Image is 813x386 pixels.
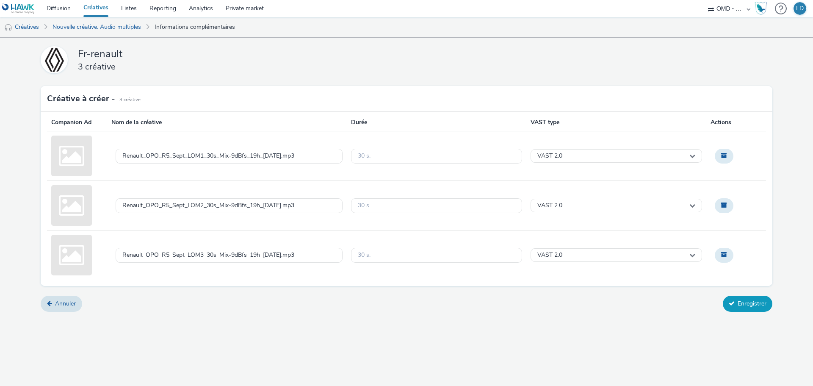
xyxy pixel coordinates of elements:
div: Companion Ad [47,118,107,131]
h3: Créative à créer - [47,92,115,105]
a: Informations complémentaires [150,17,239,37]
a: Annuler [41,296,82,312]
a: Fr-renault [41,46,71,73]
img: audio [4,23,13,32]
img: Hawk Academy [755,2,767,15]
div: VAST type [526,118,706,131]
span: VAST 2.0 [537,153,562,160]
small: 3 Créative [119,97,141,103]
span: VAST 2.0 [537,202,562,209]
div: Renault_OPO_R5_Sept_LOM3_30s_Mix-9dBfs_19h_[DATE].mp3 [122,252,294,259]
div: 30 s. [358,153,371,160]
div: Archiver [711,194,738,217]
div: 30 s. [358,202,371,209]
h2: Fr-renault [78,47,459,61]
div: Durée [347,118,527,131]
span: VAST 2.0 [537,252,562,259]
a: Hawk Academy [755,2,771,15]
div: Actions [706,118,766,131]
div: 30 s. [358,252,371,259]
img: undefined Logo [2,3,35,14]
div: Archiver [711,144,738,167]
div: Renault_OPO_R5_Sept_LOM1_30s_Mix-9dBfs_19h_[DATE].mp3 [122,153,294,160]
button: Enregistrer [723,296,772,312]
img: Fr-renault [42,43,66,76]
div: Archiver [711,244,738,267]
h3: 3 créative [78,61,459,72]
div: Renault_OPO_R5_Sept_LOM2_30s_Mix-9dBfs_19h_[DATE].mp3 [122,202,294,209]
a: Nouvelle créative: Audio multiples [48,17,145,37]
div: Nom de la créative [107,118,347,131]
div: LD [796,2,804,15]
